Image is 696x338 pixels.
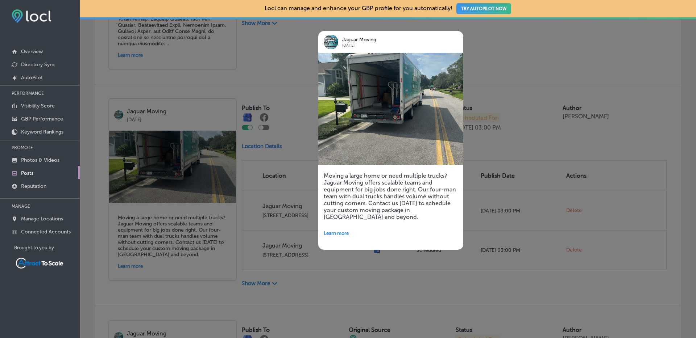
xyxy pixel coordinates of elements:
a: Learn more [324,226,458,241]
p: Directory Sync [21,62,55,68]
p: Brought to you by [14,245,80,250]
p: AutoPilot [21,75,43,81]
p: Overview [21,48,43,55]
h5: Moving a large home or need multiple trucks? Jaguar Moving offers scalable teams and equipment fo... [324,172,458,220]
p: Manage Locations [21,216,63,222]
p: Visibility Score [21,103,55,109]
p: Posts [21,170,33,176]
p: Keyword Rankings [21,129,63,135]
p: Reputation [21,183,46,189]
p: [DATE] [342,43,443,48]
p: Photos & Videos [21,157,59,163]
img: 17541345162b7097d5-4d9d-45b5-b56b-29467de4d86e_2025-08-01.jpg [318,53,463,165]
img: logo [324,35,338,49]
p: GBP Performance [21,116,63,122]
p: Jaguar Moving [342,37,443,43]
p: Connected Accounts [21,229,71,235]
img: fda3e92497d09a02dc62c9cd864e3231.png [12,9,51,23]
button: TRY AUTOPILOT NOW [456,3,511,14]
img: Attract To Scale [14,256,65,270]
span: Learn more [324,231,349,236]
